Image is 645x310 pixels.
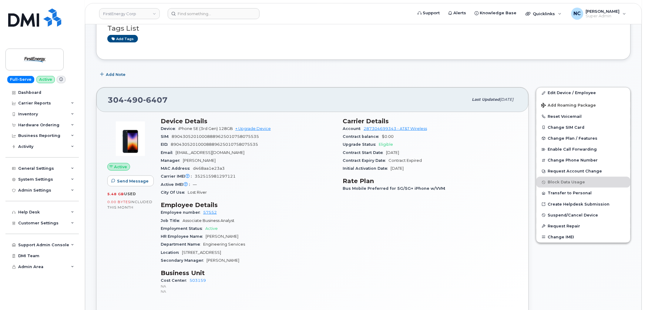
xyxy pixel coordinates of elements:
span: [STREET_ADDRESS] [182,250,221,255]
span: [PERSON_NAME] [586,9,620,14]
span: EID [161,142,171,147]
span: 89043052010008889625010758075535 [171,142,258,147]
button: Change SIM Card [536,122,630,133]
p: NA [161,289,336,294]
span: — [193,182,197,187]
span: Support [423,10,440,16]
span: SIM [161,134,172,139]
div: Quicklinks [522,8,566,20]
button: Request Account Change [536,166,630,177]
h3: Carrier Details [343,118,518,125]
span: Email [161,150,176,155]
button: Send Message [107,175,154,186]
a: 503159 [190,278,206,283]
a: Knowledge Base [471,7,521,19]
span: Employee number [161,210,203,215]
span: Manager [161,158,183,163]
span: [DATE] [500,97,514,102]
span: Contract Expired [389,158,422,163]
span: Device [161,126,178,131]
span: Active [114,164,127,170]
span: Contract Start Date [343,150,386,155]
a: 287304699343 - AT&T Wireless [364,126,427,131]
button: Change IMEI [536,232,630,243]
span: Lost River [188,190,207,195]
span: Eligible [379,142,393,147]
a: Edit Device / Employee [536,87,630,98]
span: Location [161,250,182,255]
span: 5.48 GB [107,192,124,196]
a: FirstEnergy Corp [99,8,160,19]
span: Change Plan / Features [548,136,598,141]
span: 304 [108,95,168,104]
span: Job Title [161,218,183,223]
span: Employment Status [161,226,205,231]
span: Associate Business Analyst [183,218,234,223]
button: Reset Voicemail [536,111,630,122]
span: City Of Use [161,190,188,195]
span: 352515981297121 [195,174,236,179]
span: Carrier IMEI [161,174,195,179]
span: Bus Mobile Preferred for 5G/5G+ iPhone w/VVM [343,186,448,191]
span: [PERSON_NAME] [207,258,239,263]
span: Contract balance [343,134,382,139]
button: Request Repair [536,221,630,232]
span: included this month [107,199,153,210]
span: [EMAIL_ADDRESS][DOMAIN_NAME] [176,150,244,155]
span: Super Admin [586,14,620,19]
span: Knowledge Base [480,10,517,16]
span: Engineering Services [203,242,245,247]
span: Last updated [472,97,500,102]
a: Create Helpdesk Submission [536,199,630,210]
span: Enable Call Forwarding [548,147,597,152]
button: Block Data Usage [536,177,630,188]
h3: Device Details [161,118,336,125]
a: Alerts [444,7,471,19]
button: Add Roaming Package [536,99,630,111]
button: Suspend/Cancel Device [536,210,630,221]
span: Upgrade Status [343,142,379,147]
div: Nicholas Capella [567,8,630,20]
span: [DATE] [391,166,404,171]
h3: Business Unit [161,269,336,277]
span: Alerts [454,10,466,16]
span: 0.00 Bytes [107,200,130,204]
span: Send Message [117,178,149,184]
span: Cost Center [161,278,190,283]
span: 6407 [143,95,168,104]
span: [PERSON_NAME] [183,158,216,163]
span: Add Note [106,72,126,77]
span: used [124,192,136,196]
span: Account [343,126,364,131]
span: MAC Address [161,166,193,171]
a: 57552 [203,210,217,215]
h3: Employee Details [161,201,336,209]
iframe: Messenger Launcher [619,284,640,305]
span: d468aa1e23a3 [193,166,225,171]
span: Add Roaming Package [541,103,596,109]
a: + Upgrade Device [235,126,271,131]
span: Quicklinks [533,11,555,16]
span: [DATE] [386,150,399,155]
span: Active [205,226,218,231]
span: Active IMEI [161,182,193,187]
span: $0.00 [382,134,394,139]
span: Initial Activation Date [343,166,391,171]
a: Add tags [107,35,138,43]
span: Department Name [161,242,203,247]
span: Suspend/Cancel Device [548,213,598,217]
span: 490 [124,95,143,104]
input: Find something... [168,8,260,19]
span: iPhone SE (3rd Gen) 128GB [178,126,233,131]
button: Change Plan / Features [536,133,630,144]
h3: Rate Plan [343,177,518,185]
p: NA [161,284,336,289]
h3: Tags List [107,25,620,32]
img: image20231002-3703462-1angbar.jpeg [112,121,149,157]
span: Secondary Manager [161,258,207,263]
button: Change Phone Number [536,155,630,166]
button: Add Note [96,69,131,80]
span: 89043052010008889625010758075535 [172,134,259,139]
button: Transfer to Personal [536,188,630,199]
span: [PERSON_NAME] [206,234,238,239]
